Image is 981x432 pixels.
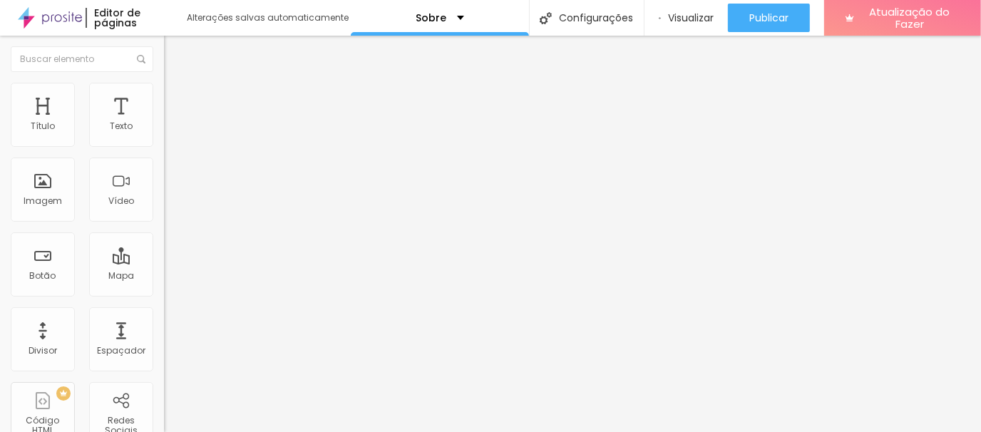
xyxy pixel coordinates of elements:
[540,12,552,24] img: Ícone
[137,55,145,63] img: Ícone
[110,120,133,132] font: Texto
[416,11,446,25] font: Sobre
[108,195,134,207] font: Vídeo
[97,344,145,356] font: Espaçador
[668,11,714,25] font: Visualizar
[108,269,134,282] font: Mapa
[11,46,153,72] input: Buscar elemento
[31,120,55,132] font: Título
[164,36,981,432] iframe: Editor
[659,12,661,24] img: view-1.svg
[728,4,810,32] button: Publicar
[94,6,140,30] font: Editor de páginas
[870,4,950,31] font: Atualização do Fazer
[29,344,57,356] font: Divisor
[30,269,56,282] font: Botão
[559,11,633,25] font: Configurações
[749,11,789,25] font: Publicar
[187,11,349,24] font: Alterações salvas automaticamente
[644,4,728,32] button: Visualizar
[24,195,62,207] font: Imagem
